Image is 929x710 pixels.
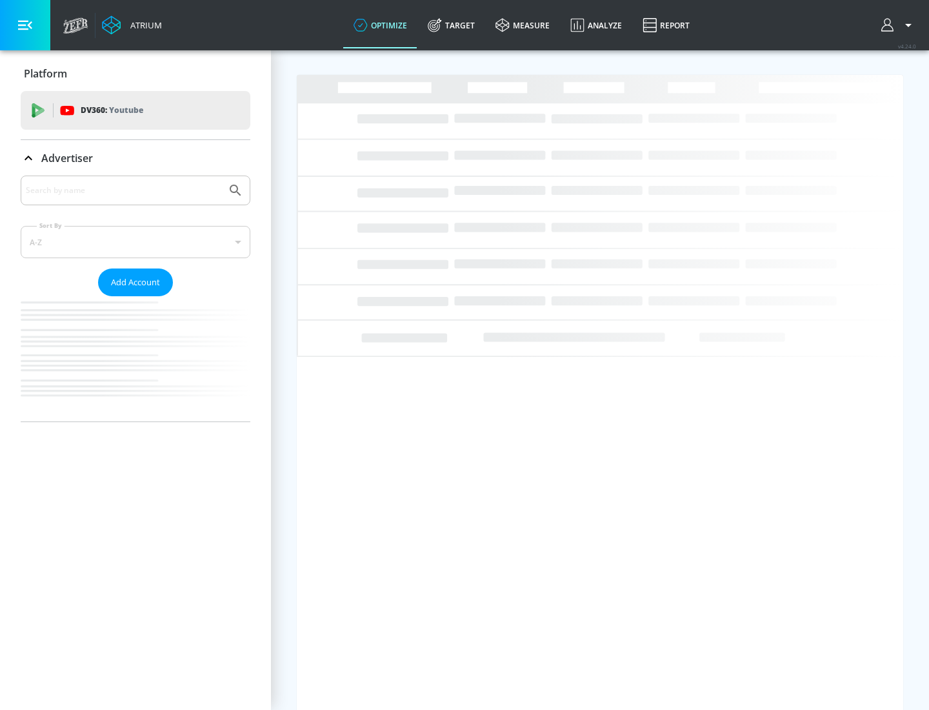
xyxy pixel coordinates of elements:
[632,2,700,48] a: Report
[81,103,143,117] p: DV360:
[21,176,250,421] div: Advertiser
[343,2,417,48] a: optimize
[41,151,93,165] p: Advertiser
[109,103,143,117] p: Youtube
[485,2,560,48] a: measure
[37,221,65,230] label: Sort By
[21,140,250,176] div: Advertiser
[125,19,162,31] div: Atrium
[98,269,173,296] button: Add Account
[111,275,160,290] span: Add Account
[102,15,162,35] a: Atrium
[21,296,250,421] nav: list of Advertiser
[26,182,221,199] input: Search by name
[417,2,485,48] a: Target
[21,226,250,258] div: A-Z
[21,91,250,130] div: DV360: Youtube
[24,66,67,81] p: Platform
[898,43,916,50] span: v 4.24.0
[21,56,250,92] div: Platform
[560,2,632,48] a: Analyze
